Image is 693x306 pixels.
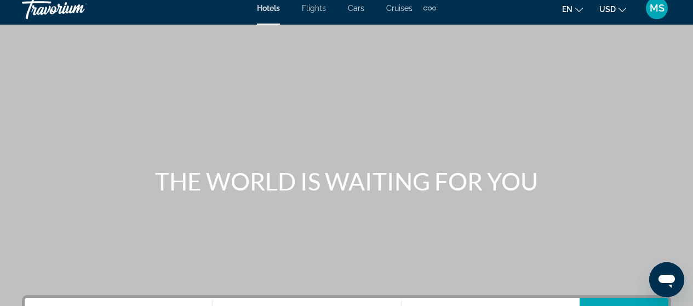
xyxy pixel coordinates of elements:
span: en [562,5,572,14]
a: Cruises [386,4,413,13]
span: USD [599,5,616,14]
a: Cars [348,4,364,13]
span: MS [650,3,665,14]
a: Hotels [257,4,280,13]
button: Change currency [599,1,626,17]
iframe: Button to launch messaging window [649,262,684,297]
button: Change language [562,1,583,17]
h1: THE WORLD IS WAITING FOR YOU [141,167,552,195]
a: Flights [302,4,326,13]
